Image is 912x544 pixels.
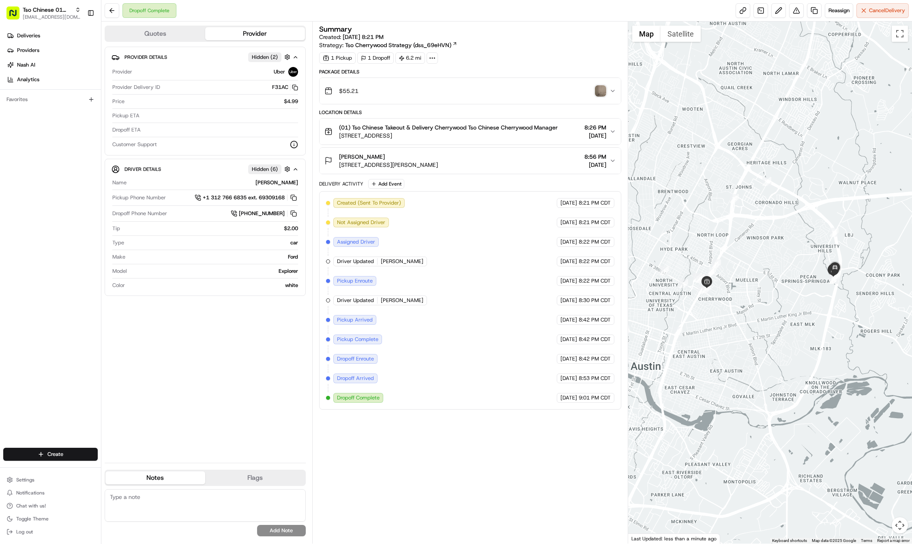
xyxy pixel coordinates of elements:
[584,153,606,161] span: 8:56 PM
[288,67,298,77] img: uber-new-logo.jpeg
[23,14,81,20] span: [EMAIL_ADDRESS][DOMAIN_NAME]
[337,336,378,343] span: Pickup Complete
[16,516,49,522] span: Toggle Theme
[195,193,298,202] a: +1 312 766 6835 ext. 69309168
[272,84,298,91] button: F31AC
[112,179,127,186] span: Name
[112,84,160,91] span: Provider Delivery ID
[105,27,205,40] button: Quotes
[892,26,908,42] button: Toggle fullscreen view
[112,253,125,261] span: Make
[17,61,35,69] span: Nash AI
[17,32,40,39] span: Deliveries
[381,297,423,304] span: [PERSON_NAME]
[3,3,84,23] button: Tso Chinese 01 Cherrywood[EMAIL_ADDRESS][DOMAIN_NAME]
[345,41,457,49] a: Tso Cherrywood Strategy (dss_69eHVN)
[579,355,611,363] span: 8:42 PM CDT
[368,179,404,189] button: Add Event
[112,194,166,201] span: Pickup Phone Number
[762,177,771,186] div: 13
[381,258,423,265] span: [PERSON_NAME]
[105,471,205,484] button: Notes
[129,253,298,261] div: Ford
[584,161,606,169] span: [DATE]
[337,219,385,226] span: Not Assigned Driver
[112,225,120,232] span: Tip
[560,355,577,363] span: [DATE]
[337,297,374,304] span: Driver Updated
[16,477,34,483] span: Settings
[337,394,380,402] span: Dropoff Complete
[112,98,124,105] span: Price
[345,41,451,49] span: Tso Cherrywood Strategy (dss_69eHVN)
[112,112,139,119] span: Pickup ETA
[628,533,720,544] div: Last Updated: less than a minute ago
[772,538,807,544] button: Keyboard shortcuts
[707,267,716,276] div: 1
[584,132,606,140] span: [DATE]
[3,500,98,512] button: Chat with us!
[339,132,558,140] span: [STREET_ADDRESS]
[112,210,167,217] span: Dropoff Phone Number
[595,85,606,97] button: photo_proof_of_delivery image
[584,123,606,132] span: 8:26 PM
[128,282,298,289] div: white
[825,3,853,18] button: Reassign
[339,161,438,169] span: [STREET_ADDRESS][PERSON_NAME]
[205,471,305,484] button: Flags
[23,6,72,14] button: Tso Chinese 01 Cherrywood
[660,266,669,275] div: 4
[579,199,611,207] span: 8:21 PM CDT
[812,538,856,543] span: Map data ©2025 Google
[579,258,611,265] span: 8:22 PM CDT
[130,179,298,186] div: [PERSON_NAME]
[112,126,141,134] span: Dropoff ETA
[112,239,124,246] span: Type
[319,52,356,64] div: 1 Pickup
[343,33,384,41] span: [DATE] 8:21 PM
[395,52,425,64] div: 6.2 mi
[231,209,298,218] button: [PHONE_NUMBER]
[828,7,850,14] span: Reassign
[861,538,872,543] a: Terms (opens in new tab)
[3,526,98,538] button: Log out
[123,225,298,232] div: $2.00
[203,194,285,201] span: +1 312 766 6835 ext. 69309168
[127,239,298,246] div: car
[679,279,688,288] div: 5
[630,533,657,544] a: Open this area in Google Maps (opens a new window)
[320,119,621,145] button: (01) Tso Chinese Takeout & Delivery Cherrywood Tso Chinese Cherrywood Manager[STREET_ADDRESS]8:26...
[579,316,611,324] span: 8:42 PM CDT
[16,490,45,496] span: Notifications
[274,68,285,76] span: Uber
[3,448,98,461] button: Create
[284,98,298,105] span: $4.99
[319,41,457,49] div: Strategy:
[579,375,611,382] span: 8:53 PM CDT
[632,26,661,42] button: Show street map
[337,355,374,363] span: Dropoff Enroute
[339,123,558,132] span: (01) Tso Chinese Takeout & Delivery Cherrywood Tso Chinese Cherrywood Manager
[712,259,721,268] div: 11
[16,503,46,509] span: Chat with us!
[560,316,577,324] span: [DATE]
[579,277,611,285] span: 8:22 PM CDT
[579,219,611,226] span: 8:21 PM CDT
[674,327,682,336] div: 3
[205,27,305,40] button: Provider
[696,274,705,283] div: 8
[702,274,711,283] div: 2
[661,26,701,42] button: Show satellite imagery
[16,529,33,535] span: Log out
[320,78,621,104] button: $55.21photo_proof_of_delivery image
[339,153,385,161] span: [PERSON_NAME]
[319,181,363,187] div: Delivery Activity
[560,238,577,246] span: [DATE]
[877,538,910,543] a: Report a map error
[320,148,621,174] button: [PERSON_NAME][STREET_ADDRESS][PERSON_NAME]8:56 PM[DATE]
[112,141,157,148] span: Customer Support
[3,93,98,106] div: Favorites
[869,7,905,14] span: Cancel Delivery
